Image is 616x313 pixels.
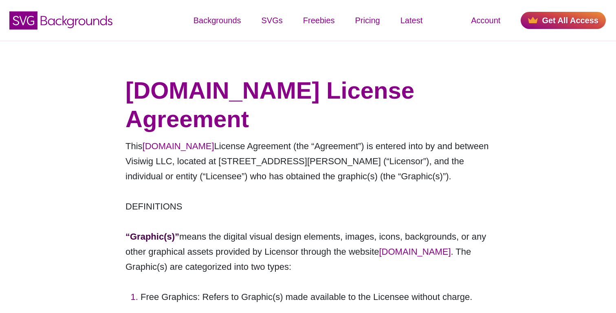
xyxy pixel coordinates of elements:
p: This License Agreement (the “Agreement”) is entered into by and between Visiwig LLC, located at [... [125,139,491,184]
h1: [DOMAIN_NAME] License Agreement [125,76,491,133]
a: Pricing [345,8,390,33]
a: SVGs [251,8,293,33]
a: Account [461,8,510,33]
a: [DOMAIN_NAME] [143,141,214,151]
a: [DOMAIN_NAME] [379,247,451,257]
a: Get All Access [521,12,606,29]
a: Backgrounds [183,8,251,33]
li: Free Graphics: Refers to Graphic(s) made available to the Licensee without charge. [141,289,491,304]
a: Freebies [293,8,345,33]
p: means the digital visual design elements, images, icons, backgrounds, or any other graphical asse... [125,229,491,274]
p: DEFINITIONS [125,199,491,214]
a: Latest [390,8,433,33]
strong: “Graphic(s)” [125,231,179,242]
